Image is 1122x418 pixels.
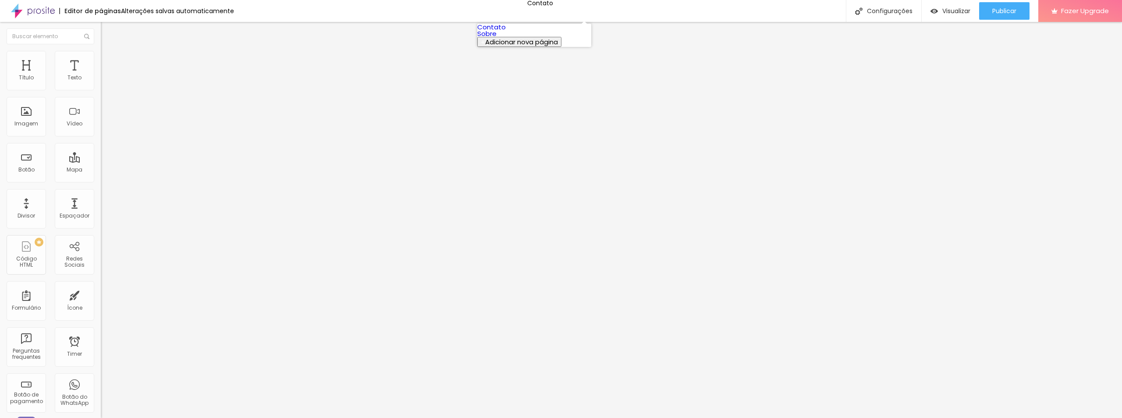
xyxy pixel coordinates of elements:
input: Buscar elemento [7,29,94,44]
div: Editor de páginas [59,8,121,14]
div: Perguntas frequentes [9,348,43,361]
div: Formulário [12,305,41,311]
img: Icone [84,34,89,39]
div: Espaçador [60,213,89,219]
img: view-1.svg [930,7,938,15]
div: Botão [18,167,35,173]
div: Vídeo [67,121,82,127]
span: Adicionar nova página [485,37,558,46]
button: Visualizar [922,2,979,20]
div: Alterações salvas automaticamente [121,8,234,14]
a: Sobre [477,29,497,38]
div: Timer [67,351,82,357]
div: Texto [67,75,82,81]
div: Mapa [67,167,82,173]
div: Redes Sociais [57,256,92,268]
button: Publicar [979,2,1030,20]
div: Título [19,75,34,81]
a: Contato [477,22,506,32]
div: Ícone [67,305,82,311]
iframe: Editor [101,22,1122,418]
span: Publicar [992,7,1016,14]
button: Adicionar nova página [477,37,561,47]
div: Botão do WhatsApp [57,394,92,407]
span: Visualizar [942,7,970,14]
div: Imagem [14,121,38,127]
div: Código HTML [9,256,43,268]
span: Fazer Upgrade [1061,7,1109,14]
div: Divisor [18,213,35,219]
img: Icone [855,7,863,15]
div: Botão de pagamento [9,392,43,404]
